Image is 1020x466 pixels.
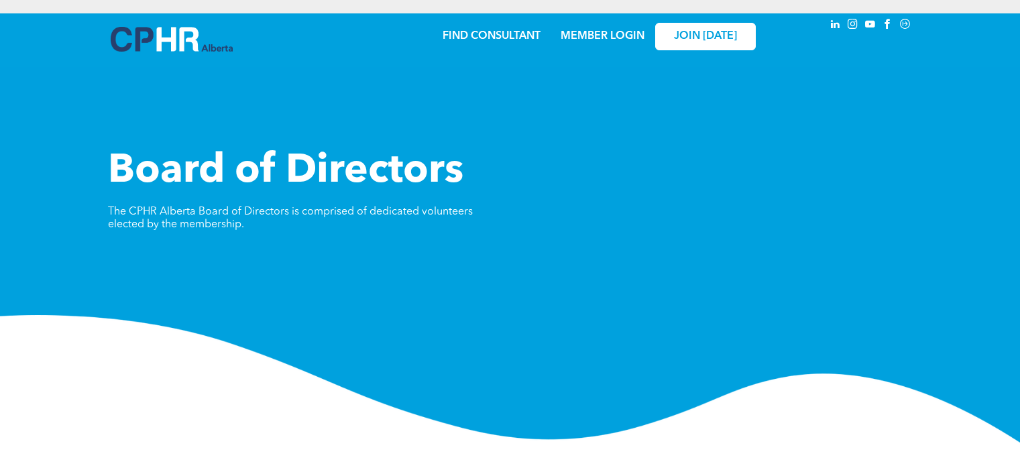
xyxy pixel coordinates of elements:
[108,207,473,230] span: The CPHR Alberta Board of Directors is comprised of dedicated volunteers elected by the membership.
[863,17,878,35] a: youtube
[111,27,233,52] img: A blue and white logo for cp alberta
[881,17,895,35] a: facebook
[655,23,756,50] a: JOIN [DATE]
[846,17,860,35] a: instagram
[561,31,644,42] a: MEMBER LOGIN
[108,152,463,192] span: Board of Directors
[443,31,541,42] a: FIND CONSULTANT
[898,17,913,35] a: Social network
[674,30,737,43] span: JOIN [DATE]
[828,17,843,35] a: linkedin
